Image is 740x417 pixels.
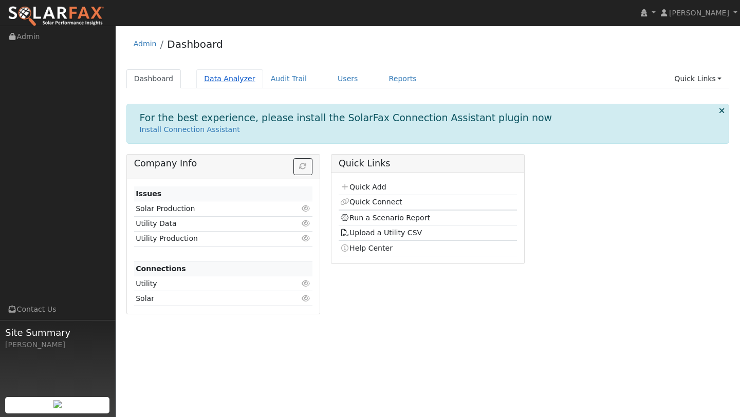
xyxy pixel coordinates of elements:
h5: Company Info [134,158,312,169]
a: Dashboard [126,69,181,88]
a: Upload a Utility CSV [340,229,422,237]
a: Dashboard [167,38,223,50]
a: Help Center [340,244,393,252]
i: Click to view [302,235,311,242]
a: Quick Links [667,69,729,88]
strong: Connections [136,264,186,273]
td: Solar Production [134,201,284,216]
a: Admin [134,40,157,48]
div: [PERSON_NAME] [5,339,110,350]
td: Utility [134,276,284,291]
i: Click to view [302,205,311,212]
span: Site Summary [5,326,110,339]
img: SolarFax [8,6,104,27]
i: Click to view [302,295,311,302]
td: Utility Production [134,231,284,246]
a: Data Analyzer [196,69,263,88]
td: Solar [134,291,284,306]
a: Audit Trail [263,69,314,88]
a: Users [330,69,366,88]
i: Click to view [302,220,311,227]
img: retrieve [53,400,62,408]
a: Quick Connect [340,198,402,206]
a: Quick Add [340,183,386,191]
a: Run a Scenario Report [340,214,430,222]
strong: Issues [136,189,161,198]
span: [PERSON_NAME] [669,9,729,17]
a: Install Connection Assistant [140,125,240,134]
h1: For the best experience, please install the SolarFax Connection Assistant plugin now [140,112,552,124]
i: Click to view [302,280,311,287]
a: Reports [381,69,424,88]
td: Utility Data [134,216,284,231]
h5: Quick Links [339,158,517,169]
